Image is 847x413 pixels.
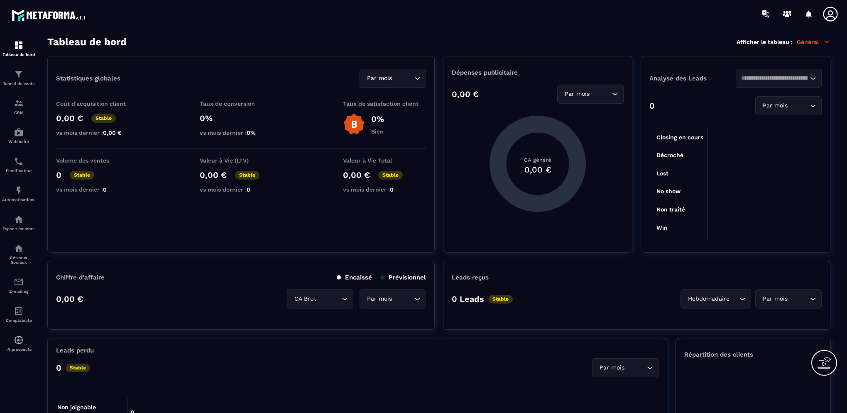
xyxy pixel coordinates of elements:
[649,75,736,82] p: Analyse des Leads
[394,294,412,304] input: Search for option
[247,129,256,136] span: 0%
[656,170,668,177] tspan: Lost
[56,113,83,123] p: 0,00 €
[235,171,259,180] p: Stable
[649,101,655,111] p: 0
[2,271,35,300] a: emailemailE-mailing
[56,186,139,193] p: vs mois dernier :
[292,294,318,304] span: CA Brut
[343,100,426,107] p: Taux de satisfaction client
[488,295,513,304] p: Stable
[731,294,737,304] input: Search for option
[761,294,789,304] span: Par mois
[2,92,35,121] a: formationformationCRM
[103,186,107,193] span: 0
[343,186,426,193] p: vs mois dernier :
[656,134,703,141] tspan: Closing en cours
[2,81,35,86] p: Tunnel de vente
[360,69,426,88] div: Search for option
[14,214,24,224] img: automations
[343,170,370,180] p: 0,00 €
[2,347,35,352] p: IA prospects
[200,157,283,164] p: Valeur à Vie (LTV)
[2,150,35,179] a: schedulerschedulerPlanificateur
[452,274,489,281] p: Leads reçus
[761,101,789,110] span: Par mois
[656,206,685,213] tspan: Non traité
[681,289,751,309] div: Search for option
[2,197,35,202] p: Automatisations
[2,52,35,57] p: Tableau de bord
[365,294,394,304] span: Par mois
[452,89,479,99] p: 0,00 €
[789,101,808,110] input: Search for option
[755,289,822,309] div: Search for option
[380,274,426,281] p: Prévisionnel
[394,74,412,83] input: Search for option
[56,347,94,354] p: Leads perdu
[343,113,365,135] img: b-badge-o.b3b20ee6.svg
[14,98,24,108] img: formation
[390,186,394,193] span: 0
[56,363,61,373] p: 0
[2,110,35,115] p: CRM
[371,114,384,124] p: 0%
[656,188,681,194] tspan: No show
[14,40,24,50] img: formation
[2,318,35,323] p: Comptabilité
[592,358,659,377] div: Search for option
[14,69,24,79] img: formation
[365,74,394,83] span: Par mois
[103,129,122,136] span: 0,00 €
[337,274,372,281] p: Encaissé
[66,364,90,372] p: Stable
[56,157,139,164] p: Volume des ventes
[2,63,35,92] a: formationformationTunnel de vente
[318,294,340,304] input: Search for option
[656,224,668,231] tspan: Win
[14,243,24,253] img: social-network
[200,113,283,123] p: 0%
[378,171,403,180] p: Stable
[56,170,61,180] p: 0
[343,157,426,164] p: Valeur à Vie Total
[2,121,35,150] a: automationsautomationsWebinaire
[14,185,24,195] img: automations
[797,38,830,46] p: Général
[563,90,591,99] span: Par mois
[736,69,822,88] div: Search for option
[2,289,35,294] p: E-mailing
[452,69,624,76] p: Dépenses publicitaire
[626,363,645,372] input: Search for option
[57,404,96,411] tspan: Non joignable
[591,90,610,99] input: Search for option
[452,294,484,304] p: 0 Leads
[14,277,24,287] img: email
[360,289,426,309] div: Search for option
[14,156,24,166] img: scheduler
[2,208,35,237] a: automationsautomationsEspace membre
[200,170,227,180] p: 0,00 €
[200,100,283,107] p: Taux de conversion
[656,152,683,158] tspan: Décroché
[12,7,86,22] img: logo
[371,128,384,135] p: Bien
[2,179,35,208] a: automationsautomationsAutomatisations
[686,294,731,304] span: Hebdomadaire
[200,129,283,136] p: vs mois dernier :
[755,96,822,115] div: Search for option
[56,100,139,107] p: Coût d'acquisition client
[56,75,120,82] p: Statistiques globales
[14,127,24,137] img: automations
[2,168,35,173] p: Planificateur
[2,226,35,231] p: Espace membre
[287,289,353,309] div: Search for option
[56,274,105,281] p: Chiffre d’affaire
[737,39,793,45] p: Afficher le tableau :
[247,186,250,193] span: 0
[200,186,283,193] p: vs mois dernier :
[789,294,808,304] input: Search for option
[2,237,35,271] a: social-networksocial-networkRéseaux Sociaux
[2,139,35,144] p: Webinaire
[70,171,94,180] p: Stable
